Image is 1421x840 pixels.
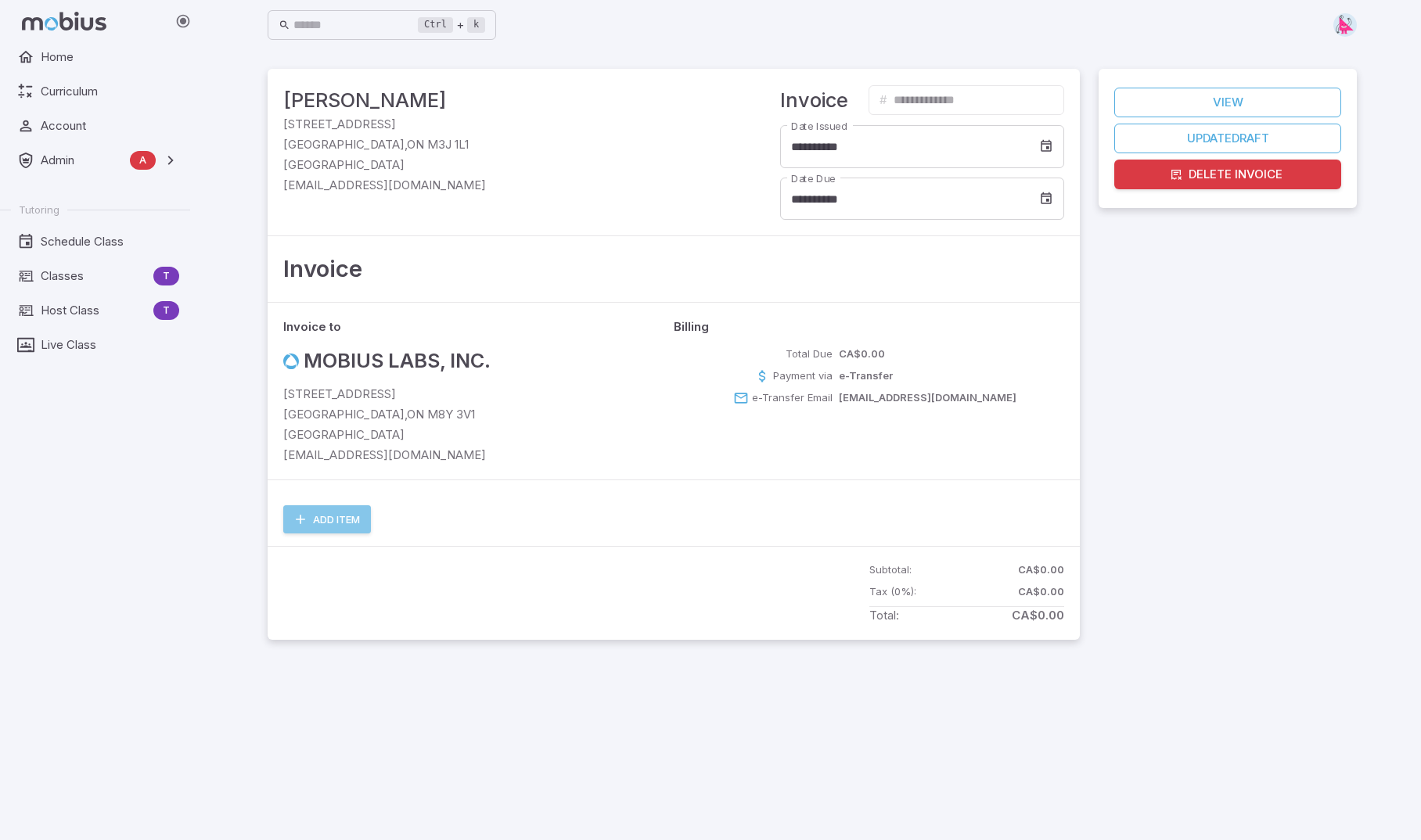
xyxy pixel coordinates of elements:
[283,505,371,533] button: Add Item
[153,303,179,318] span: T
[418,17,453,33] kbd: Ctrl
[283,318,674,336] p: Invoice to
[41,233,179,250] span: Schedule Class
[1114,124,1341,153] button: Updatedraft
[752,390,833,406] p: e-Transfer Email
[1012,607,1064,624] p: CA$0.00
[839,390,1016,406] p: [EMAIL_ADDRESS][DOMAIN_NAME]
[41,48,179,66] span: Home
[791,171,835,186] label: Date Due
[283,116,674,133] p: [STREET_ADDRESS]
[283,406,674,423] p: [GEOGRAPHIC_DATA] , ON M8Y 3V1
[41,336,179,354] span: Live Class
[153,268,179,284] span: T
[283,177,674,194] p: [EMAIL_ADDRESS][DOMAIN_NAME]
[791,119,847,134] label: Date Issued
[1018,584,1064,600] p: CA$0.00
[839,368,893,384] p: e-Transfer
[304,346,491,376] h4: Mobius Labs, Inc.
[869,562,912,578] p: Subtotal:
[467,17,485,33] kbd: k
[1114,160,1341,189] button: Delete Invoice
[283,386,674,403] p: [STREET_ADDRESS]
[773,368,833,384] p: Payment via
[839,346,885,362] p: CA$0.00
[869,584,916,600] p: Tax ( 0% ):
[880,92,887,109] p: #
[1114,88,1341,117] a: View
[418,16,485,34] div: +
[19,203,59,217] span: Tutoring
[1018,562,1064,578] p: CA$0.00
[130,153,156,168] span: A
[41,302,147,319] span: Host Class
[283,84,674,116] h4: [PERSON_NAME]
[283,156,674,174] p: [GEOGRAPHIC_DATA]
[41,83,179,100] span: Curriculum
[283,426,674,443] p: [GEOGRAPHIC_DATA]
[674,318,1064,336] p: Billing
[869,607,899,624] p: Total:
[283,447,674,464] p: [EMAIL_ADDRESS][DOMAIN_NAME]
[41,267,147,285] span: Classes
[780,84,862,116] h4: Invoice
[1333,13,1357,37] img: right-triangle.svg
[283,136,674,153] p: [GEOGRAPHIC_DATA] , ON M3J 1L1
[41,152,124,169] span: Admin
[786,346,833,362] p: Total Due
[283,252,1064,286] h3: Invoice
[41,117,179,135] span: Account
